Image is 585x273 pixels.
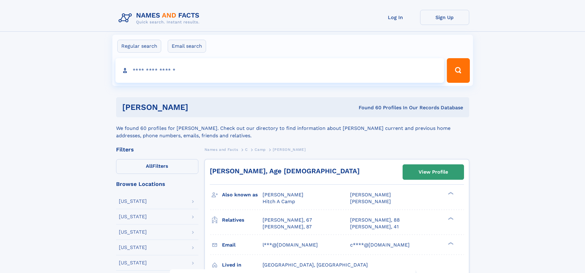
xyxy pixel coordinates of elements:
[222,260,263,270] h3: Lived in
[263,199,295,204] span: Hitch A Camp
[116,10,205,26] img: Logo Names and Facts
[146,163,152,169] span: All
[119,245,147,250] div: [US_STATE]
[350,217,400,223] a: [PERSON_NAME], 88
[255,146,266,153] a: Camp
[420,10,469,25] a: Sign Up
[350,223,399,230] a: [PERSON_NAME], 41
[263,262,368,268] span: [GEOGRAPHIC_DATA], [GEOGRAPHIC_DATA]
[205,146,238,153] a: Names and Facts
[116,147,198,152] div: Filters
[210,167,360,175] a: [PERSON_NAME], Age [DEMOGRAPHIC_DATA]
[222,215,263,225] h3: Relatives
[350,192,391,198] span: [PERSON_NAME]
[115,58,444,83] input: search input
[222,240,263,250] h3: Email
[117,40,161,53] label: Regular search
[119,214,147,219] div: [US_STATE]
[350,199,391,204] span: [PERSON_NAME]
[419,165,448,179] div: View Profile
[245,146,248,153] a: C
[116,181,198,187] div: Browse Locations
[447,58,470,83] button: Search Button
[116,159,198,174] label: Filters
[263,223,312,230] a: [PERSON_NAME], 87
[263,242,318,248] span: l***@[DOMAIN_NAME]
[168,40,206,53] label: Email search
[222,190,263,200] h3: Also known as
[245,147,248,152] span: C
[273,147,306,152] span: [PERSON_NAME]
[263,192,303,198] span: [PERSON_NAME]
[447,216,454,220] div: ❯
[263,217,312,223] a: [PERSON_NAME], 67
[371,10,420,25] a: Log In
[122,103,274,111] h1: [PERSON_NAME]
[119,199,147,204] div: [US_STATE]
[119,260,147,265] div: [US_STATE]
[273,104,463,111] div: Found 60 Profiles In Our Records Database
[403,165,464,179] a: View Profile
[447,241,454,245] div: ❯
[116,117,469,139] div: We found 60 profiles for [PERSON_NAME]. Check out our directory to find information about [PERSON...
[119,230,147,235] div: [US_STATE]
[447,191,454,195] div: ❯
[255,147,266,152] span: Camp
